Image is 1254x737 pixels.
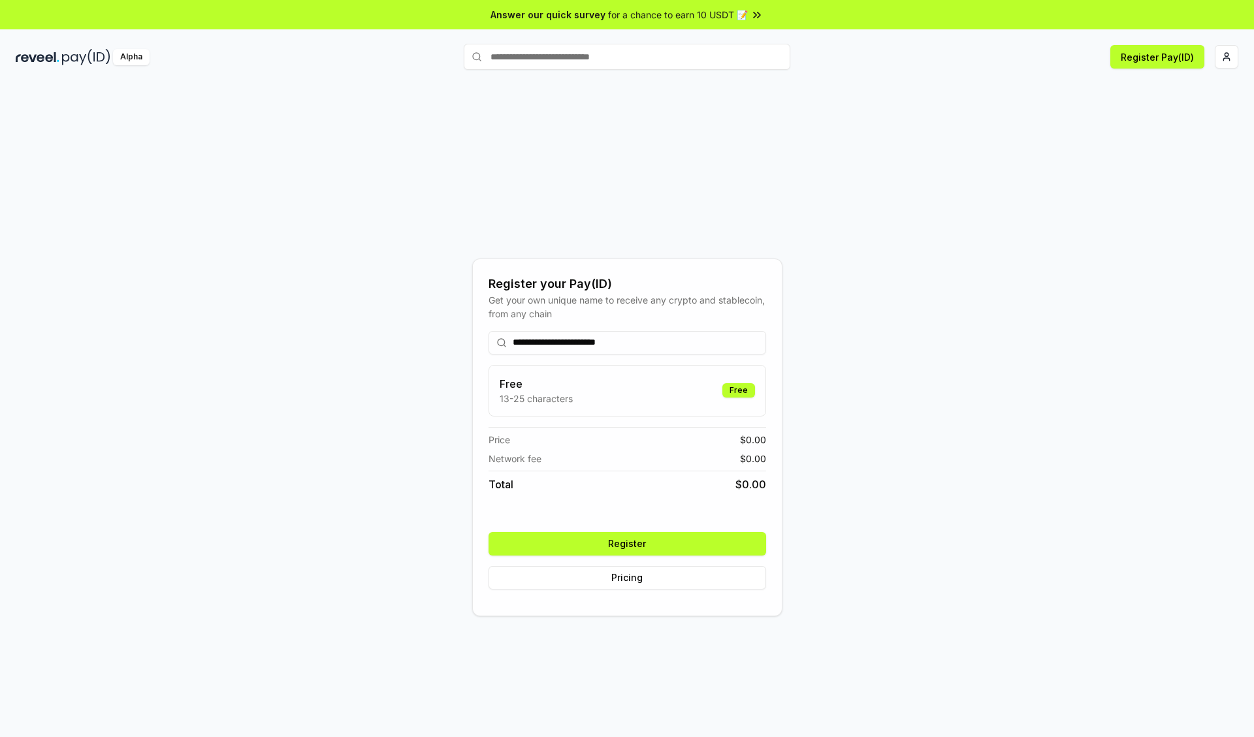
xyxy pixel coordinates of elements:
[490,8,605,22] span: Answer our quick survey
[500,376,573,392] h3: Free
[489,275,766,293] div: Register your Pay(ID)
[489,452,541,465] span: Network fee
[489,293,766,321] div: Get your own unique name to receive any crypto and stablecoin, from any chain
[740,433,766,447] span: $ 0.00
[1110,45,1204,69] button: Register Pay(ID)
[489,433,510,447] span: Price
[489,532,766,556] button: Register
[16,49,59,65] img: reveel_dark
[489,477,513,492] span: Total
[608,8,748,22] span: for a chance to earn 10 USDT 📝
[489,566,766,589] button: Pricing
[735,477,766,492] span: $ 0.00
[62,49,110,65] img: pay_id
[113,49,150,65] div: Alpha
[740,452,766,465] span: $ 0.00
[500,392,573,405] p: 13-25 characters
[722,383,755,398] div: Free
